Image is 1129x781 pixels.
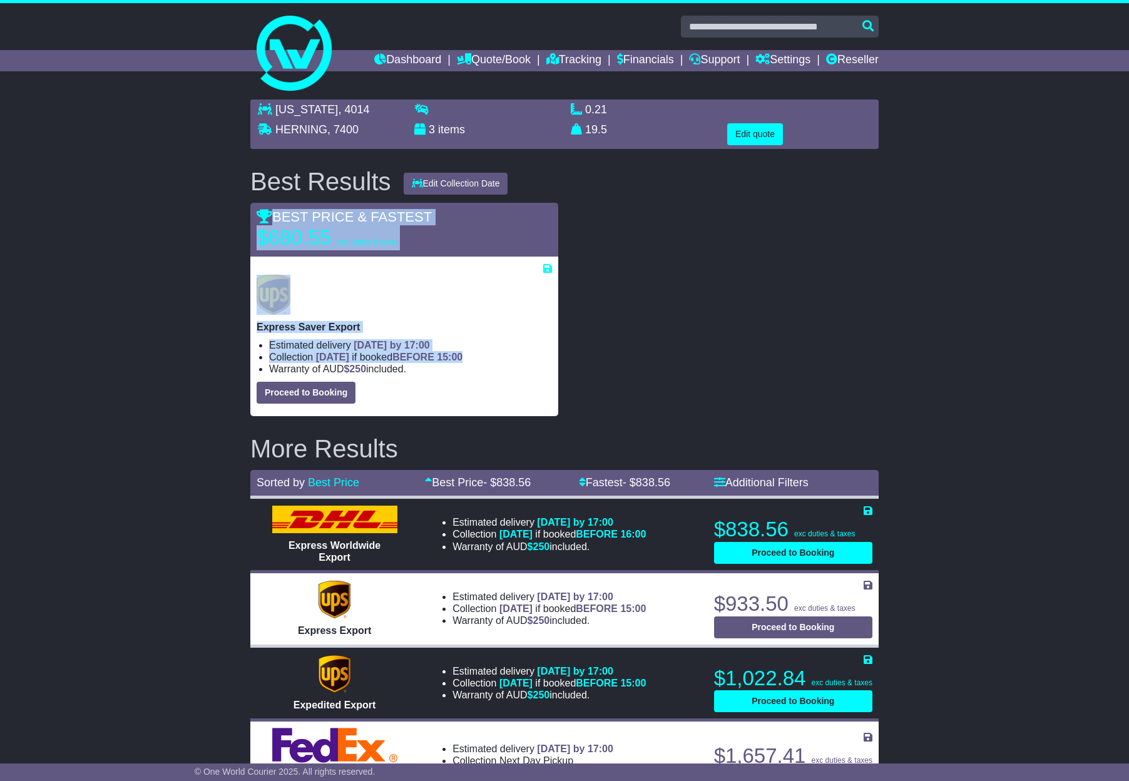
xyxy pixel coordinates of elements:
span: exc duties & taxes [337,238,397,247]
a: Quote/Book [457,50,531,71]
a: Financials [617,50,674,71]
span: BEFORE [576,678,618,688]
span: [US_STATE] [275,103,338,116]
span: [DATE] [499,603,533,614]
a: Fastest- $838.56 [579,476,670,489]
a: Settings [755,50,810,71]
span: BEST PRICE & FASTEST [257,209,432,225]
span: [DATE] by 17:00 [537,591,613,602]
span: 15:00 [437,352,462,362]
p: $1,022.84 [714,666,872,691]
span: Express Export [298,625,371,636]
li: Warranty of AUD included. [452,689,646,701]
li: Estimated delivery [452,665,646,677]
span: [DATE] by 17:00 [537,517,613,528]
span: [DATE] by 17:00 [537,743,613,754]
p: $680.55 [257,225,413,250]
span: if booked [499,603,646,614]
span: , 7400 [327,123,359,136]
li: Collection [452,528,646,540]
span: items [438,123,465,136]
li: Estimated delivery [269,339,552,351]
p: $933.50 [714,591,872,616]
span: $ [528,541,550,552]
li: Estimated delivery [452,516,646,528]
span: [DATE] by 17:00 [354,340,430,350]
p: $1,657.41 [714,743,872,768]
li: Warranty of AUD included. [452,541,646,553]
span: © One World Courier 2025. All rights reserved. [195,767,375,777]
span: $ [528,690,550,700]
li: Estimated delivery [452,743,613,755]
button: Proceed to Booking [257,382,355,404]
span: 250 [533,615,550,626]
button: Proceed to Booking [714,542,872,564]
span: Sorted by [257,476,305,489]
span: 0.21 [585,103,607,116]
span: 838.56 [636,476,670,489]
img: DHL: Express Worldwide Export [272,506,397,533]
span: [DATE] [499,678,533,688]
div: Best Results [244,168,397,195]
span: 3 [429,123,435,136]
a: Dashboard [374,50,441,71]
span: BEFORE [576,529,618,539]
span: if booked [499,678,646,688]
span: Express Worldwide Export [289,540,381,563]
h2: More Results [250,435,879,462]
img: UPS (new): Express Export [319,581,350,618]
span: 15:00 [620,678,646,688]
a: Tracking [546,50,601,71]
img: FedEx Express: International Economy Export [272,728,397,763]
button: Proceed to Booking [714,690,872,712]
span: exc duties & taxes [794,604,855,613]
span: BEFORE [576,603,618,614]
span: 250 [533,541,550,552]
button: Edit quote [727,123,783,145]
img: UPS (new): Expedited Export [319,655,350,693]
span: 250 [533,690,550,700]
a: Best Price- $838.56 [425,476,531,489]
a: Reseller [826,50,879,71]
span: exc duties & taxes [812,756,872,765]
span: , 4014 [338,103,369,116]
span: - $ [623,476,670,489]
a: Additional Filters [714,476,809,489]
span: HERNING [275,123,327,136]
li: Warranty of AUD included. [452,615,646,626]
span: $ [344,364,366,374]
span: 250 [349,364,366,374]
span: Expedited Export [294,700,376,710]
span: BEFORE [392,352,434,362]
li: Estimated delivery [452,591,646,603]
span: 838.56 [496,476,531,489]
span: [DATE] by 17:00 [537,666,613,676]
span: if booked [316,352,462,362]
span: 19.5 [585,123,607,136]
li: Collection [452,603,646,615]
li: Warranty of AUD included. [269,363,552,375]
span: - $ [483,476,531,489]
span: [DATE] [499,529,533,539]
span: if booked [499,529,646,539]
span: 16:00 [620,529,646,539]
a: Support [689,50,740,71]
span: exc duties & taxes [812,678,872,687]
span: $ [528,615,550,626]
img: UPS (new): Express Saver Export [257,275,290,315]
span: Next Day Pickup [499,755,573,766]
li: Collection [452,755,613,767]
li: Collection [269,351,552,363]
li: Collection [452,677,646,689]
button: Edit Collection Date [404,173,508,195]
p: $838.56 [714,517,872,542]
span: [DATE] [316,352,349,362]
a: Best Price [308,476,359,489]
p: Express Saver Export [257,321,552,333]
button: Proceed to Booking [714,616,872,638]
span: 15:00 [620,603,646,614]
span: exc duties & taxes [794,529,855,538]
